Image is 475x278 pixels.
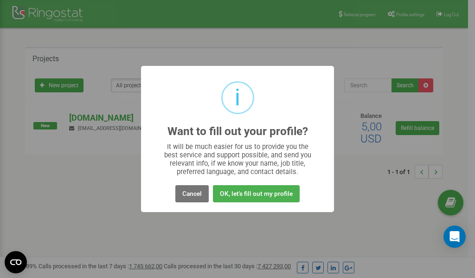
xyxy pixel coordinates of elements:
h2: Want to fill out your profile? [167,125,308,138]
div: Open Intercom Messenger [443,226,466,248]
button: Open CMP widget [5,251,27,273]
button: Cancel [175,185,209,202]
button: OK, let's fill out my profile [213,185,300,202]
div: It will be much easier for us to provide you the best service and support possible, and send you ... [160,142,316,176]
div: i [235,83,240,113]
